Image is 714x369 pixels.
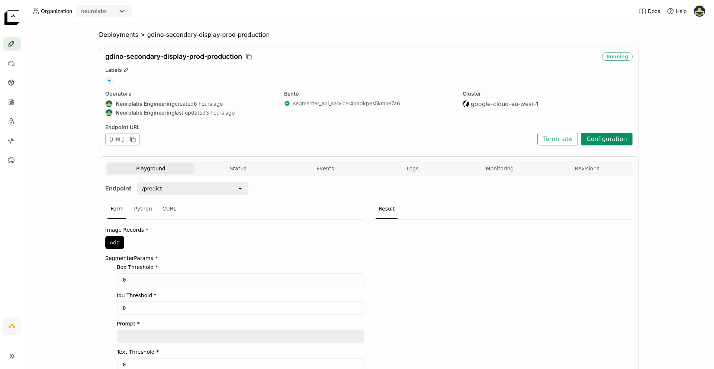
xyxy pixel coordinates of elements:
[376,199,398,219] div: Result
[105,255,364,261] label: SegmenterParams *
[117,264,364,270] label: Box Threshold *
[105,52,242,61] span: gdino-secondary-display-prod-production
[293,100,400,107] a: segmenter_api_service:4oddkpes5kmhe7a6
[105,90,275,97] div: Operators
[237,186,243,192] svg: open
[105,184,131,192] strong: Endpoint
[648,8,660,15] span: Docs
[602,52,633,61] div: Running
[138,31,147,39] span: >
[106,109,112,116] img: Neurolabs Engineering
[471,100,538,108] span: google-cloud-eu-west-1
[105,236,124,249] button: Add
[160,199,180,219] div: CURL
[105,76,113,84] span: +
[116,109,175,116] strong: Neurolabs Engineering
[537,133,578,145] button: Terminate
[194,100,223,107] span: 6 hours ago
[81,7,107,15] div: neurolabs
[105,100,275,108] div: created
[694,6,705,17] img: Farouk Ghallabi
[667,7,687,15] div: Help
[105,227,364,233] label: Image Records *
[543,163,631,174] button: Revisions
[116,100,175,107] strong: Neurolabs Engineering
[117,321,364,327] label: Prompt *
[163,185,164,192] input: Selected /predict.
[106,100,112,107] img: Neurolabs Engineering
[406,165,418,172] span: Logs
[206,109,235,116] span: 3 hours ago
[41,8,72,15] span: Organization
[117,349,364,355] label: Text Threshold *
[99,31,639,39] nav: Breadcrumbs navigation
[676,8,687,15] span: Help
[105,109,275,116] div: last updated
[105,67,633,73] div: Labels
[581,133,633,145] button: Configuration
[284,90,454,97] div: Bento
[99,31,138,39] span: Deployments
[107,199,126,219] div: Form
[639,7,660,15] a: Docs
[105,124,534,131] div: Endpoint URL
[282,163,369,174] button: Events
[4,10,19,25] img: logo
[107,8,108,15] input: Selected neurolabs.
[142,185,162,192] div: /predict
[194,163,282,174] button: Status
[107,163,194,174] button: Playground
[105,134,140,145] div: [URL]
[463,90,633,97] div: Cluster
[131,199,155,219] div: Python
[147,31,270,39] span: gdino-secondary-display-prod-production
[456,163,544,174] button: Monitoring
[117,292,364,298] label: Iou Threshold *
